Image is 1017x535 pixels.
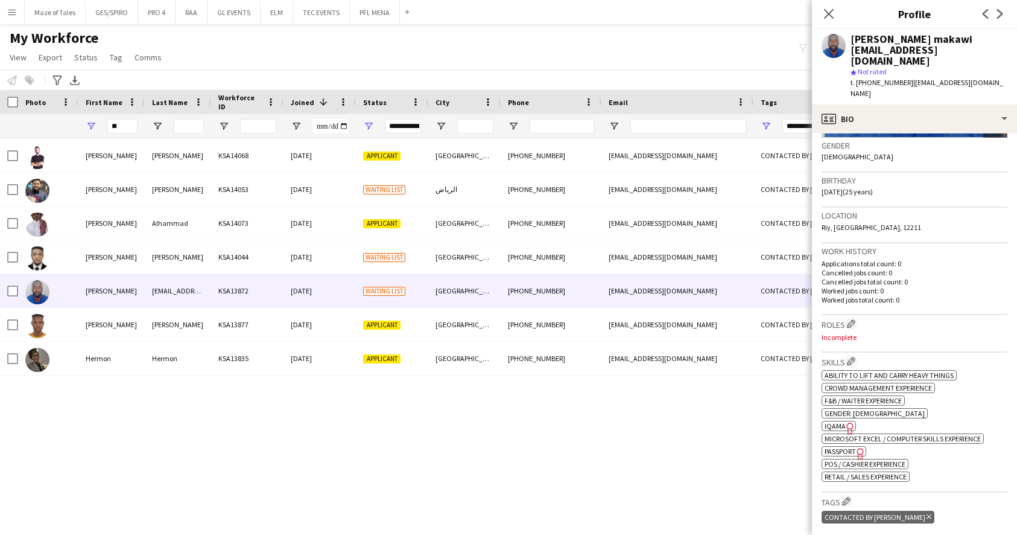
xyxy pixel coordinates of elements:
[78,240,145,274] div: [PERSON_NAME]
[25,280,49,304] img: Mohamed abdalmonam makawi Makawi094@gmail.com
[25,246,49,271] img: Mohammed Ali
[284,240,356,274] div: [DATE]
[39,52,62,63] span: Export
[69,50,103,65] a: Status
[363,219,401,228] span: Applicant
[822,259,1007,268] p: Applications total count: 0
[428,173,501,206] div: الرياض
[10,52,27,63] span: View
[753,274,897,307] div: CONTACTED BY [PERSON_NAME]
[211,308,284,341] div: KSA13877
[825,396,902,405] span: F&B / Waiter experience
[851,78,1003,98] span: | [EMAIL_ADDRESS][DOMAIN_NAME]
[753,308,897,341] div: CONTACTED BY [PERSON_NAME]
[211,240,284,274] div: KSA14044
[10,29,98,47] span: My Workforce
[822,223,921,232] span: Riy, [GEOGRAPHIC_DATA], 12211
[284,173,356,206] div: [DATE]
[825,434,981,443] span: Microsoft Excel / Computer skills experience
[761,121,771,132] button: Open Filter Menu
[601,342,753,375] div: [EMAIL_ADDRESS][DOMAIN_NAME]
[145,274,211,307] div: [EMAIL_ADDRESS][DOMAIN_NAME]
[822,295,1007,304] p: Worked jobs total count: 0
[130,50,166,65] a: Comms
[86,121,97,132] button: Open Filter Menu
[284,207,356,240] div: [DATE]
[822,277,1007,286] p: Cancelled jobs total count: 0
[822,187,873,196] span: [DATE] (25 years)
[135,52,162,63] span: Comms
[261,1,293,24] button: ELM
[25,1,86,24] button: Maze of Tales
[25,98,46,107] span: Photo
[825,460,905,469] span: POS / Cashier experience
[428,274,501,307] div: [GEOGRAPHIC_DATA]
[211,274,284,307] div: KSA13872
[145,173,211,206] div: [PERSON_NAME]
[25,314,49,338] img: Mohammed Alsharif
[78,207,145,240] div: [PERSON_NAME]
[145,207,211,240] div: Alhammad
[601,139,753,172] div: [EMAIL_ADDRESS][DOMAIN_NAME]
[609,98,628,107] span: Email
[822,511,934,524] div: CONTACTED BY [PERSON_NAME]
[812,6,1017,22] h3: Profile
[822,495,1007,508] h3: Tags
[501,240,601,274] div: [PHONE_NUMBER]
[530,119,594,133] input: Phone Filter Input
[145,342,211,375] div: Hermon
[753,139,897,172] div: CONTACTED BY [PERSON_NAME]
[457,119,493,133] input: City Filter Input
[761,98,777,107] span: Tags
[86,98,122,107] span: First Name
[138,1,176,24] button: PRO 4
[78,274,145,307] div: [PERSON_NAME]
[74,52,98,63] span: Status
[78,308,145,341] div: [PERSON_NAME]
[78,139,145,172] div: [PERSON_NAME]
[822,152,893,161] span: [DEMOGRAPHIC_DATA]
[110,52,122,63] span: Tag
[25,213,49,237] img: Mohammed Alhammad
[812,104,1017,133] div: Bio
[601,173,753,206] div: [EMAIL_ADDRESS][DOMAIN_NAME]
[86,1,138,24] button: GES/SPIRO
[822,333,1007,342] p: Incomplete
[601,240,753,274] div: [EMAIL_ADDRESS][DOMAIN_NAME]
[825,409,925,418] span: Gender: [DEMOGRAPHIC_DATA]
[152,98,188,107] span: Last Name
[50,73,65,88] app-action-btn: Advanced filters
[211,342,284,375] div: KSA13835
[25,348,49,372] img: Hermon Hermon
[291,98,314,107] span: Joined
[240,119,276,133] input: Workforce ID Filter Input
[851,78,913,87] span: t. [PHONE_NUMBER]
[822,286,1007,295] p: Worked jobs count: 0
[145,308,211,341] div: [PERSON_NAME]
[825,421,846,431] span: IQAMA
[218,93,262,111] span: Workforce ID
[601,308,753,341] div: [EMAIL_ADDRESS][DOMAIN_NAME]
[822,246,1007,257] h3: Work history
[363,98,387,107] span: Status
[176,1,208,24] button: RAA
[851,34,1007,66] div: [PERSON_NAME] makawi [EMAIL_ADDRESS][DOMAIN_NAME]
[363,287,405,296] span: Waiting list
[501,342,601,375] div: [PHONE_NUMBER]
[363,253,405,262] span: Waiting list
[211,139,284,172] div: KSA14068
[825,371,954,380] span: Ability to lift and carry heavy things
[508,121,519,132] button: Open Filter Menu
[501,139,601,172] div: [PHONE_NUMBER]
[25,179,49,203] img: Mohammed Alamri
[105,50,127,65] a: Tag
[211,173,284,206] div: KSA14053
[428,139,501,172] div: [GEOGRAPHIC_DATA]
[363,321,401,330] span: Applicant
[825,472,907,481] span: Retail / Sales experience
[508,98,529,107] span: Phone
[858,67,887,76] span: Not rated
[363,121,374,132] button: Open Filter Menu
[68,73,82,88] app-action-btn: Export XLSX
[5,50,31,65] a: View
